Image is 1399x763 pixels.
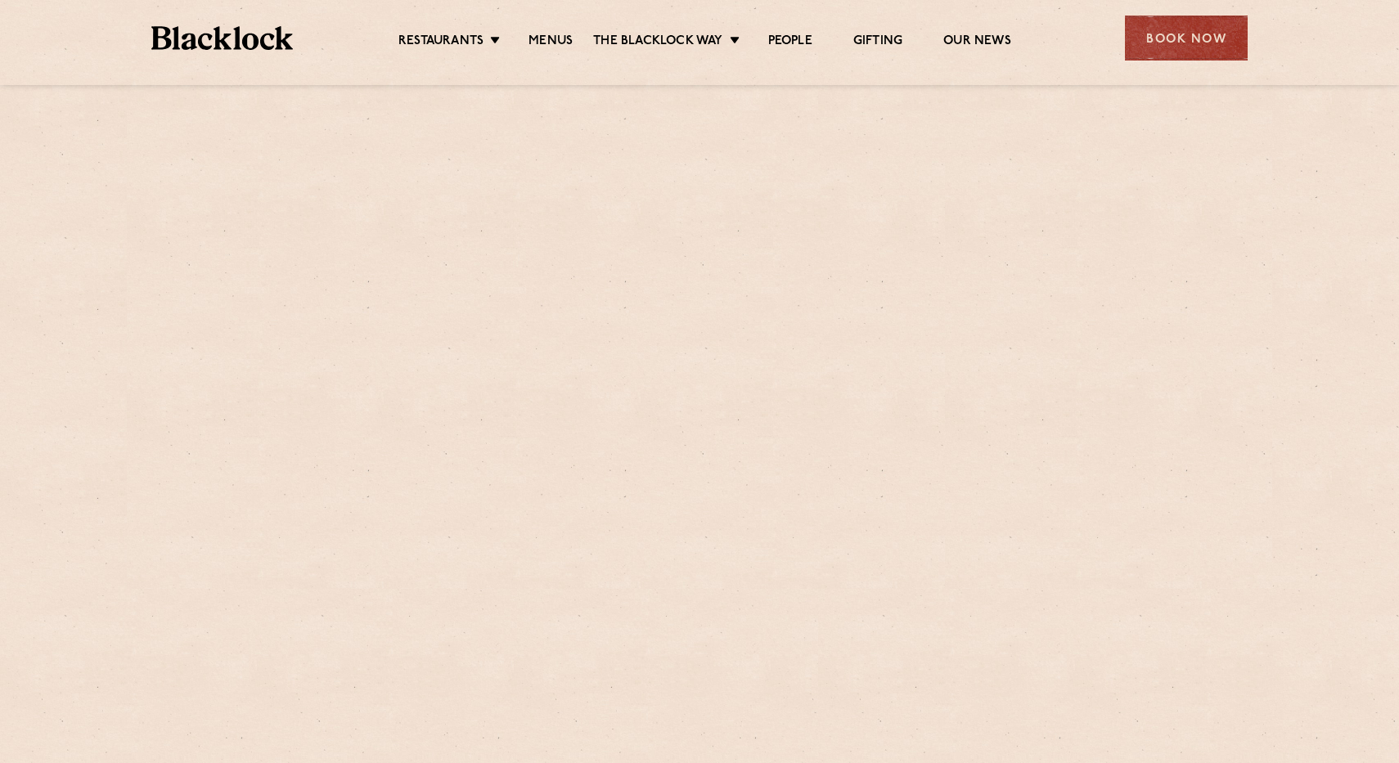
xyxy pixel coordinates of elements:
img: BL_Textured_Logo-footer-cropped.svg [151,26,293,50]
a: Gifting [853,34,902,52]
a: People [768,34,812,52]
a: The Blacklock Way [593,34,722,52]
div: Book Now [1125,16,1248,61]
a: Restaurants [398,34,484,52]
a: Our News [943,34,1011,52]
a: Menus [529,34,573,52]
